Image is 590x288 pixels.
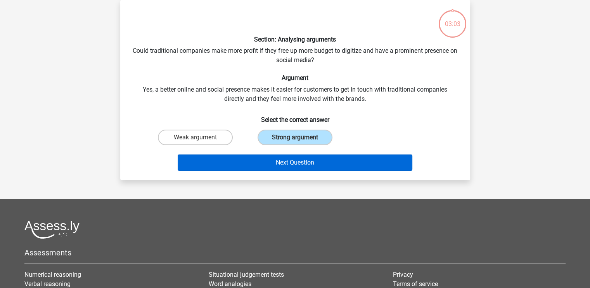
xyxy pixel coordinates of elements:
[393,271,413,278] a: Privacy
[178,154,412,171] button: Next Question
[158,130,233,145] label: Weak argument
[24,248,566,257] h5: Assessments
[24,220,80,239] img: Assessly logo
[438,9,467,29] div: 03:03
[133,110,458,123] h6: Select the correct answer
[209,271,284,278] a: Situational judgement tests
[24,280,71,288] a: Verbal reasoning
[209,280,251,288] a: Word analogies
[123,6,467,174] div: Could traditional companies make more profit if they free up more budget to digitize and have a p...
[133,36,458,43] h6: Section: Analysing arguments
[133,74,458,82] h6: Argument
[24,271,81,278] a: Numerical reasoning
[393,280,438,288] a: Terms of service
[258,130,332,145] label: Strong argument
